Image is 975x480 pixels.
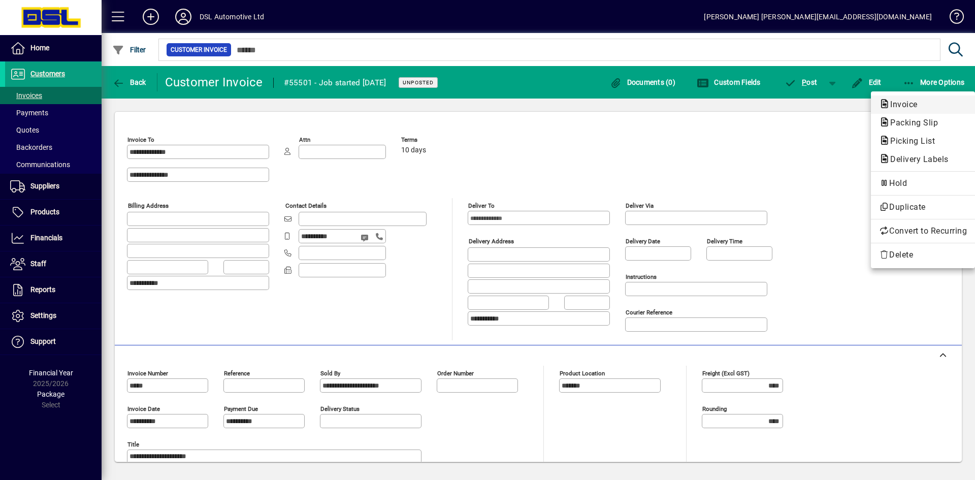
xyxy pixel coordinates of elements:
span: Duplicate [879,201,967,213]
span: Invoice [879,100,923,109]
span: Delivery Labels [879,154,954,164]
span: Hold [879,177,967,189]
span: Packing Slip [879,118,943,127]
span: Delete [879,249,967,261]
span: Picking List [879,136,940,146]
span: Convert to Recurring [879,225,967,237]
